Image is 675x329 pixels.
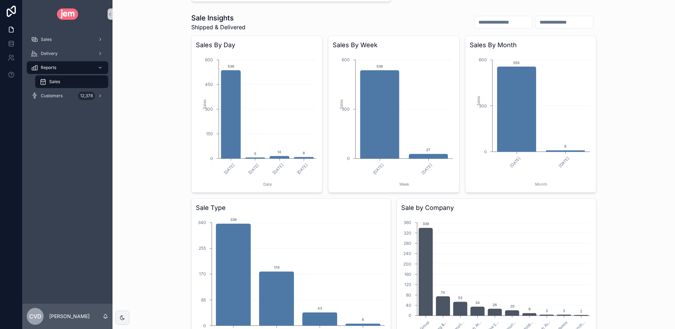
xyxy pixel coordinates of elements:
tspan: Date [263,182,272,187]
a: Delivery [27,47,108,60]
tspan: 0 [409,313,411,318]
span: Reports [41,65,56,70]
a: Customers12,378 [27,89,108,102]
tspan: 600 [478,57,487,62]
h1: Sale Insights [191,13,245,23]
tspan: 300 [478,103,487,108]
tspan: Sales [476,96,481,106]
text: 555 [513,61,520,65]
text: 27 [426,148,431,152]
span: Shipped & Delivered [191,23,245,31]
text: 3 [563,309,565,313]
div: chart [333,53,455,188]
tspan: 0 [347,156,350,161]
a: Reports [27,61,108,74]
tspan: 0 [210,156,213,161]
text: 339 [423,222,429,226]
text: 9 [528,307,531,311]
tspan: 160 [404,272,411,277]
text: 3 [546,309,548,313]
tspan: 85 [201,297,206,303]
text: [DATE] [372,163,385,175]
text: 20 [510,304,514,308]
text: 26 [493,303,497,307]
tspan: 120 [404,282,411,287]
h3: Sales By Month [470,40,592,50]
h3: Sale Type [196,203,386,213]
h3: Sale by Company [401,203,592,213]
text: 74 [441,290,445,294]
text: [DATE] [509,156,521,168]
text: 8 [303,151,305,155]
tspan: 200 [403,261,411,267]
tspan: Month [535,182,547,187]
span: Cvd [29,312,41,321]
tspan: Week [399,182,409,187]
tspan: 600 [342,57,350,62]
text: 5 [254,151,256,156]
text: 53 [458,296,462,300]
tspan: Sales [202,99,207,109]
text: 336 [230,217,237,222]
text: 6 [362,317,364,322]
text: [DATE] [247,162,260,175]
tspan: 300 [205,106,213,112]
tspan: 240 [403,251,411,256]
tspan: 600 [205,57,213,62]
tspan: 255 [199,246,206,251]
text: [DATE] [223,162,236,175]
a: Sales [27,33,108,46]
tspan: Sales [339,99,344,109]
text: 14 [277,150,281,154]
text: [DATE] [420,163,433,175]
tspan: 320 [404,230,411,236]
tspan: 0 [203,323,206,328]
p: [PERSON_NAME] [49,313,90,320]
tspan: 170 [199,271,206,277]
h3: Sales By Week [333,40,455,50]
span: Customers [41,93,63,99]
tspan: 40 [406,303,411,308]
text: 43 [317,306,322,310]
text: [DATE] [272,162,284,175]
text: [DATE] [558,156,570,168]
tspan: 300 [342,106,350,112]
text: 34 [475,300,480,305]
tspan: 150 [206,131,213,136]
img: App logo [57,8,78,20]
div: scrollable content [22,28,112,111]
text: 2 [580,309,582,313]
text: 536 [228,64,234,68]
h3: Sales By Day [196,40,318,50]
tspan: 450 [205,82,213,87]
div: 12,378 [78,92,95,100]
text: 8 [564,144,566,148]
span: Sales [49,79,60,85]
text: [DATE] [296,162,309,175]
tspan: 280 [404,241,411,246]
text: 178 [274,265,279,269]
a: Sales [35,75,108,88]
tspan: 0 [484,149,487,154]
div: chart [196,53,318,188]
span: Delivery [41,51,58,56]
span: Sales [41,37,52,42]
text: 536 [377,64,383,68]
tspan: 340 [198,220,206,225]
tspan: 80 [406,292,411,298]
tspan: 360 [404,220,411,225]
div: chart [470,53,592,188]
